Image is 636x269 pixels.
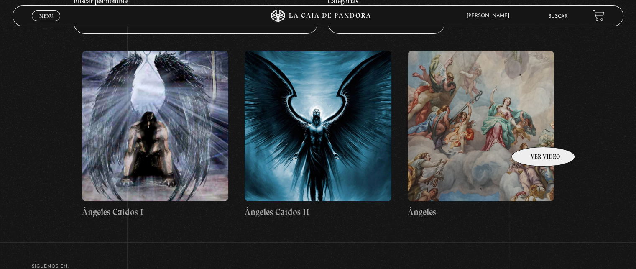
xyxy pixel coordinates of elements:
h4: Ángeles Caídos II [245,205,391,219]
span: [PERSON_NAME] [462,13,518,18]
a: Ángeles [408,51,554,219]
a: Buscar [548,14,568,19]
h4: Ángeles Caídos I [82,205,228,219]
span: Menu [39,13,53,18]
span: Cerrar [36,20,56,26]
a: View your shopping cart [593,10,604,21]
h4: SÍguenos en: [32,264,604,269]
a: Ángeles Caídos II [245,51,391,219]
a: Ángeles Caídos I [82,51,228,219]
h4: Ángeles [408,205,554,219]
